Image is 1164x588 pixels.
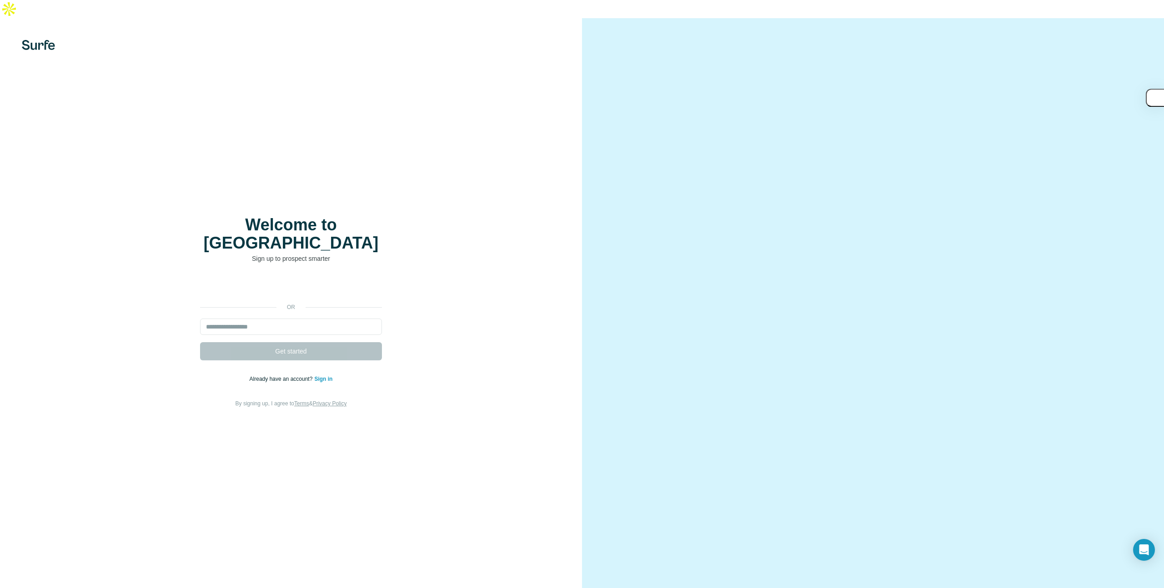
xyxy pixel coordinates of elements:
div: Open Intercom Messenger [1133,539,1155,561]
a: Sign in [314,376,332,382]
iframe: Pulsante Accedi con Google [196,277,386,297]
span: Already have an account? [250,376,315,382]
a: Terms [294,400,309,407]
p: Sign up to prospect smarter [200,254,382,263]
h1: Welcome to [GEOGRAPHIC_DATA] [200,216,382,252]
p: or [276,303,306,311]
a: Privacy Policy [313,400,347,407]
img: Surfe's logo [22,40,55,50]
span: By signing up, I agree to & [236,400,347,407]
